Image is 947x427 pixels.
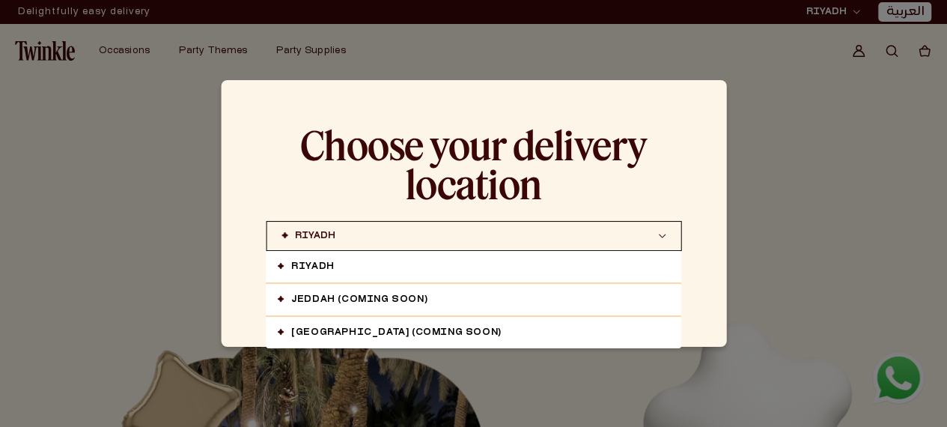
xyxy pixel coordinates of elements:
[266,221,681,251] button: RIYADH
[266,284,681,315] a: JEDDAH (coming soon)
[266,125,681,203] h2: Choose your delivery location
[266,317,681,348] a: [GEOGRAPHIC_DATA] (coming soon)
[266,251,681,282] a: RIYADH
[281,229,335,243] span: RIYADH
